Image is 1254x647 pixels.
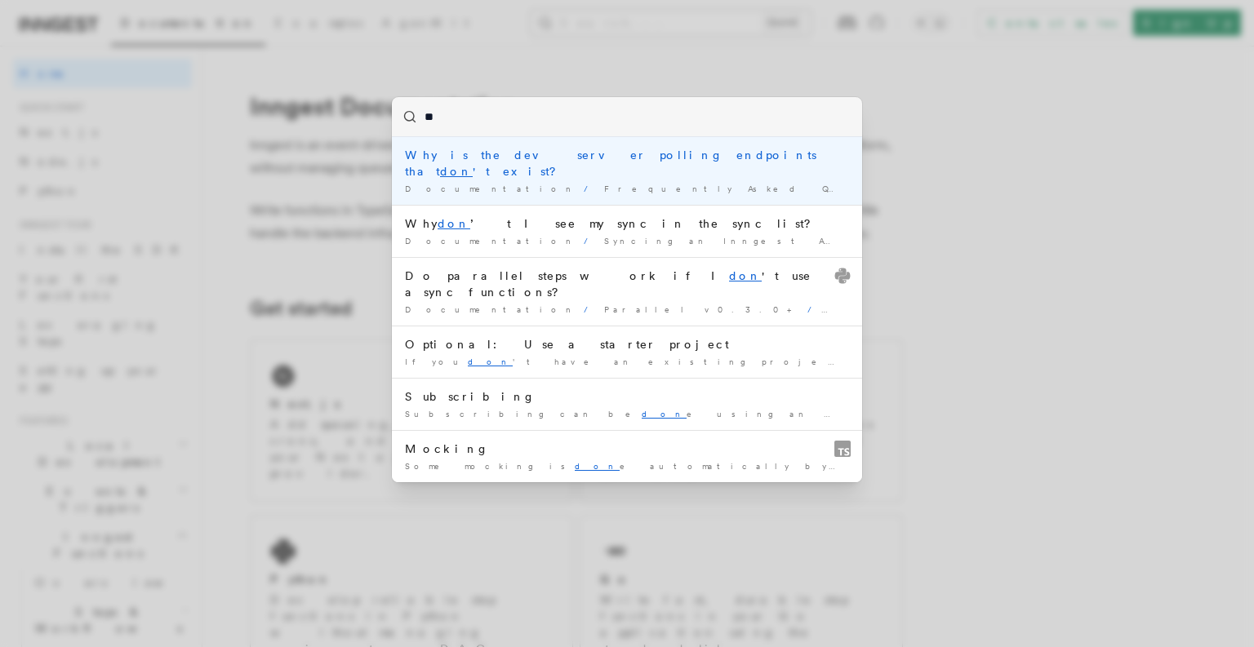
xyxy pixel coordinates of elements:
span: Documentation [405,184,577,193]
span: / [584,304,598,314]
div: Mocking [405,441,849,457]
mark: don [729,269,762,282]
div: Subscribing can be e using an Inngest client that either … [405,408,849,420]
div: If you 't have an existing project, you can … [405,356,849,368]
div: Subscribing [405,388,849,405]
span: Syncing an Inngest App [604,236,843,246]
mark: don [642,409,687,419]
span: Parallel v0.3.0+ [604,304,801,314]
span: Documentation [405,236,577,246]
span: / [847,236,860,246]
div: Some mocking is e automatically by @inngest/test, but can … [405,460,849,472]
div: Optional: Use a starter project [405,336,849,352]
span: / [807,304,821,314]
mark: don [438,217,470,230]
div: Why ’t I see my sync in the sync list? [405,215,849,232]
mark: don [575,461,620,471]
span: Frequently Asked Questions (FAQs) [604,184,1016,193]
span: Documentation [405,304,577,314]
mark: don [440,165,473,178]
span: / [584,236,598,246]
mark: don [468,357,513,366]
div: Do parallel steps work if I 't use async functions? [405,268,849,300]
div: Why is the dev server polling endpoints that 't exist? [405,147,849,179]
span: / [584,184,598,193]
